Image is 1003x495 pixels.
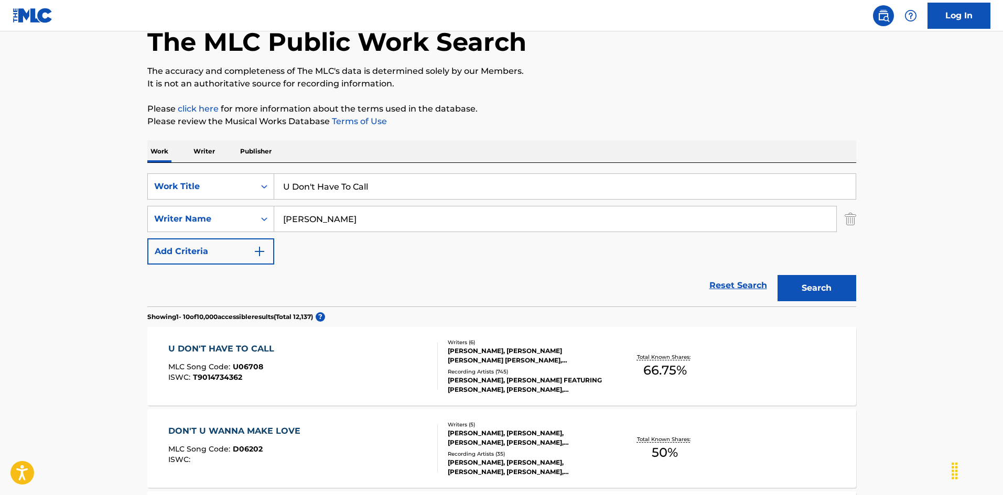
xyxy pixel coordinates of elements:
[147,65,856,78] p: The accuracy and completeness of The MLC's data is determined solely by our Members.
[946,455,963,487] div: Drag
[147,238,274,265] button: Add Criteria
[448,450,606,458] div: Recording Artists ( 35 )
[448,368,606,376] div: Recording Artists ( 745 )
[168,444,233,454] span: MLC Song Code :
[147,409,856,488] a: DON'T U WANNA MAKE LOVEMLC Song Code:D06202ISWC:Writers (5)[PERSON_NAME], [PERSON_NAME], [PERSON_...
[168,362,233,371] span: MLC Song Code :
[330,116,387,126] a: Terms of Use
[168,455,193,464] span: ISWC :
[147,327,856,405] a: U DON'T HAVE TO CALLMLC Song Code:U06708ISWC:T9014734362Writers (6)[PERSON_NAME], [PERSON_NAME] [...
[147,140,171,162] p: Work
[154,213,249,225] div: Writer Name
[845,206,856,232] img: Delete Criterion
[178,104,219,114] a: click here
[448,428,606,447] div: [PERSON_NAME], [PERSON_NAME], [PERSON_NAME], [PERSON_NAME], [PERSON_NAME]
[154,180,249,193] div: Work Title
[637,353,693,361] p: Total Known Shares:
[190,140,218,162] p: Writer
[147,312,313,322] p: Showing 1 - 10 of 10,000 accessible results (Total 12,137 )
[778,275,856,301] button: Search
[643,361,687,380] span: 66.75 %
[147,103,856,115] p: Please for more information about the terms used in the database.
[652,443,678,462] span: 50 %
[448,346,606,365] div: [PERSON_NAME], [PERSON_NAME] [PERSON_NAME] [PERSON_NAME], [PERSON_NAME], [PERSON_NAME], [PERSON_N...
[873,5,894,26] a: Public Search
[316,312,325,322] span: ?
[904,9,917,22] img: help
[637,435,693,443] p: Total Known Shares:
[448,376,606,394] div: [PERSON_NAME], [PERSON_NAME] FEATURING [PERSON_NAME], [PERSON_NAME], [PERSON_NAME], [PERSON_NAME]
[233,444,263,454] span: D06202
[237,140,275,162] p: Publisher
[704,274,772,297] a: Reset Search
[168,425,306,437] div: DON'T U WANNA MAKE LOVE
[168,372,193,382] span: ISWC :
[147,173,856,306] form: Search Form
[193,372,242,382] span: T9014734362
[927,3,990,29] a: Log In
[233,362,263,371] span: U06708
[900,5,921,26] div: Help
[448,458,606,477] div: [PERSON_NAME], [PERSON_NAME], [PERSON_NAME], [PERSON_NAME], [PERSON_NAME]
[448,338,606,346] div: Writers ( 6 )
[448,421,606,428] div: Writers ( 5 )
[13,8,53,23] img: MLC Logo
[147,115,856,128] p: Please review the Musical Works Database
[877,9,890,22] img: search
[147,26,526,58] h1: The MLC Public Work Search
[253,245,266,258] img: 9d2ae6d4665cec9f34b9.svg
[951,445,1003,495] iframe: Chat Widget
[147,78,856,90] p: It is not an authoritative source for recording information.
[168,343,279,355] div: U DON'T HAVE TO CALL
